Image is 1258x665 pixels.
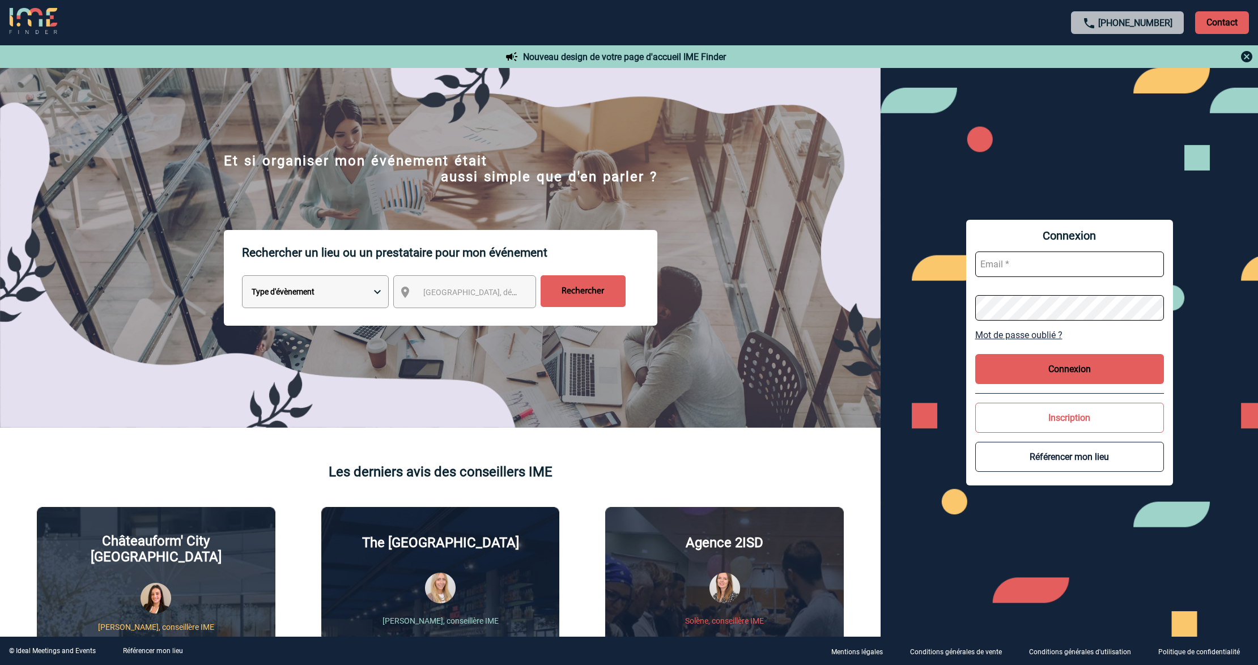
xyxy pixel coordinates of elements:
a: Mot de passe oublié ? [975,330,1164,340]
p: Politique de confidentialité [1158,648,1240,656]
p: Mentions légales [831,648,883,656]
div: © Ideal Meetings and Events [9,647,96,655]
p: Contact [1195,11,1249,34]
input: Rechercher [541,275,626,307]
p: Rechercher un lieu ou un prestataire pour mon événement [242,230,657,275]
p: Conditions générales de vente [910,648,1002,656]
span: [GEOGRAPHIC_DATA], département, région... [423,288,581,297]
a: [PHONE_NUMBER] [1098,18,1172,28]
p: Solène, conseillère IME [685,616,764,625]
span: Connexion [975,229,1164,242]
a: Référencer mon lieu [123,647,183,655]
img: call-24-px.png [1082,16,1096,30]
a: Politique de confidentialité [1149,646,1258,657]
button: Inscription [975,403,1164,433]
button: Connexion [975,354,1164,384]
input: Email * [975,251,1164,277]
button: Référencer mon lieu [975,442,1164,472]
a: Conditions générales d'utilisation [1020,646,1149,657]
a: Mentions légales [822,646,901,657]
p: [PERSON_NAME], conseillère IME [382,616,499,625]
a: Conditions générales de vente [901,646,1020,657]
p: Conditions générales d'utilisation [1029,648,1131,656]
p: [PERSON_NAME], conseillère IME [98,623,214,632]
